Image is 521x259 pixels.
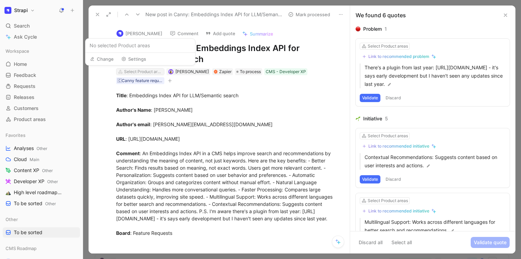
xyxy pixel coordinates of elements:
[4,7,11,14] img: Strapi
[14,145,47,152] span: Analyses
[3,165,80,176] a: Content XPOther
[368,132,408,139] div: Select Product areas
[6,216,18,223] span: Other
[385,114,388,123] div: 5
[360,142,439,150] button: Link to recommended initiative
[14,72,36,79] span: Feedback
[3,227,80,238] a: To be sorted
[116,136,125,142] strong: URL
[360,207,439,215] button: Link to recommended initiative
[360,175,380,183] button: Validate
[3,103,80,113] a: Customers
[14,83,35,90] span: Requests
[6,245,37,252] span: CMS Roadmap
[3,154,80,165] a: CloudMain
[14,167,53,174] span: Content XP
[90,41,191,50] span: No selected Product areas
[118,77,163,84] div: 🇨Canny feature request
[3,187,80,198] a: ⛰️High level roadmapOther
[124,68,163,75] div: Select Product areas
[3,214,80,238] div: OtherTo be sorted
[285,10,333,19] button: Mark processed
[14,7,28,13] h1: Strapi
[14,94,34,101] span: Releases
[3,59,80,69] a: Home
[116,230,130,236] strong: Board
[116,92,126,98] strong: Title
[30,157,39,162] span: Main
[363,25,382,33] div: Problem
[202,29,238,38] button: Add quote
[47,179,58,184] span: Other
[239,29,276,39] button: Summarize
[363,114,382,123] div: Initiative
[87,54,117,64] button: Change
[14,22,30,30] span: Search
[3,81,80,91] a: Requests
[14,200,56,207] span: To be sorted
[116,150,140,156] strong: Comment
[368,43,408,50] div: Select Product areas
[14,116,46,123] span: Product areas
[450,228,455,233] img: pen.svg
[3,143,80,153] a: AnalysesOther
[240,68,261,75] span: To process
[356,27,360,31] img: 🔴
[266,68,306,75] div: CMS - Developer XP
[388,237,415,248] button: Select all
[3,6,37,15] button: StrapiStrapi
[6,132,25,139] span: Favorites
[14,229,42,236] span: To be sorted
[368,54,429,59] div: Link to recommended problem
[368,143,429,149] div: Link to recommended initiative
[3,21,80,31] div: Search
[116,30,123,37] img: logo
[169,70,173,73] img: avatar
[235,68,262,75] div: To process
[167,29,202,38] button: Comment
[368,208,429,214] div: Link to recommended initiative
[145,10,282,19] span: New post in Canny: Embeddings Index API for LLM/Semantic search
[6,48,29,54] span: Workspace
[383,94,403,102] button: Discard
[3,92,80,102] a: Releases
[14,156,39,163] span: Cloud
[14,33,37,41] span: Ask Cycle
[250,31,273,37] span: Summarize
[3,243,80,253] div: CMS Roadmap
[45,201,56,206] span: Other
[368,197,408,204] div: Select Product areas
[356,116,360,121] img: 🌱
[471,237,510,248] button: Validate quote
[42,168,53,173] span: Other
[3,176,80,187] a: Developer XPOther
[6,190,11,195] img: ⛰️
[360,52,439,61] button: Link to recommended problem
[116,43,337,65] h1: New post in Canny: Embeddings Index API for LLM/Semantic search
[360,94,380,102] button: Validate
[426,163,431,168] img: pen.svg
[365,153,505,170] p: Contextual Recommendations: Suggests content based on user interests and actions.
[365,63,505,88] p: There's a plugin from last year: [URL][DOMAIN_NAME] - it's says early development but I haven't s...
[3,32,80,42] a: Ask Cycle
[385,25,387,33] div: 1
[3,130,80,140] div: Favorites
[4,188,12,197] button: ⛰️
[387,82,392,87] img: pen.svg
[3,114,80,124] a: Product areas
[365,218,505,235] p: Multilingual Support: Works across different languages for better search and recommendations.
[3,70,80,80] a: Feedback
[175,69,209,74] span: [PERSON_NAME]
[3,214,80,225] div: Other
[116,92,337,244] div: : Embeddings Index API for LLM/Semantic search : [PERSON_NAME] : [PERSON_NAME][EMAIL_ADDRESS][DOM...
[219,68,232,75] div: Zapier
[3,46,80,56] div: Workspace
[113,28,165,39] button: logo[PERSON_NAME]
[356,11,406,19] div: We found 6 quotes
[118,54,149,64] button: Settings
[116,107,151,113] strong: Author's Name
[356,237,386,248] button: Discard all
[14,178,58,185] span: Developer XP
[14,189,64,196] span: High level roadmap
[14,61,27,68] span: Home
